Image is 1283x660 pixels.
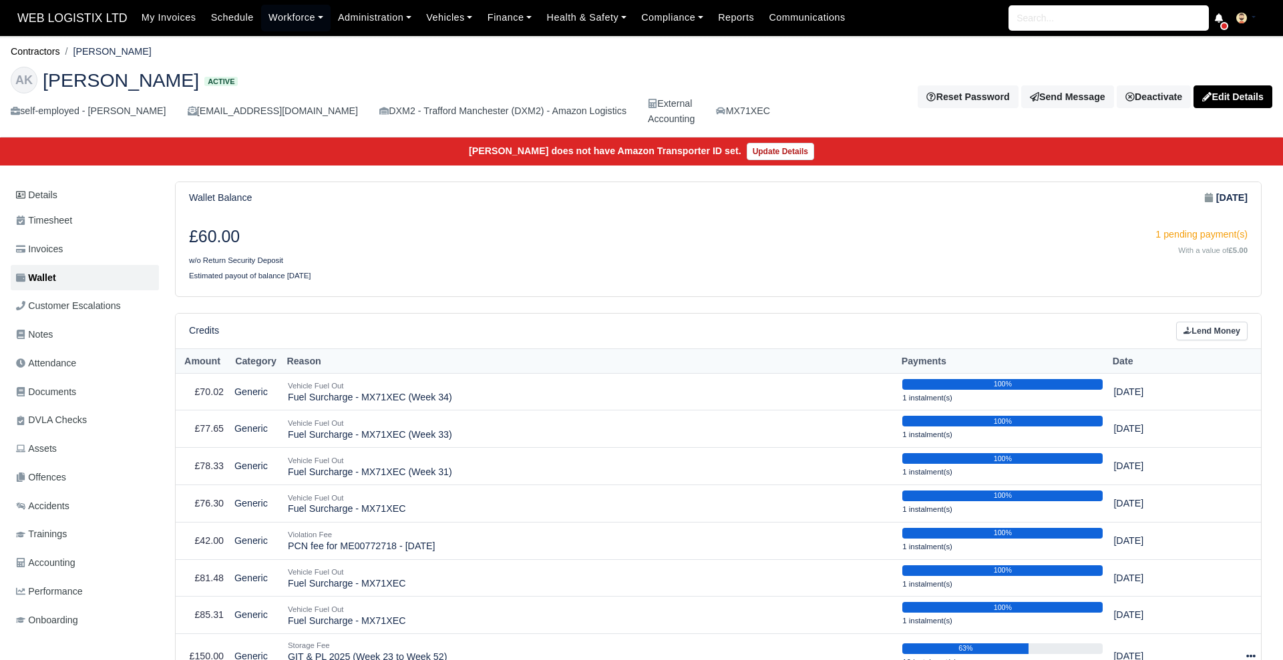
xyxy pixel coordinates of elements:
th: Category [229,349,283,374]
small: Estimated payout of balance [DATE] [189,272,311,280]
td: Generic [229,522,283,559]
small: Vehicle Fuel Out [288,494,343,502]
small: Vehicle Fuel Out [288,382,343,390]
div: AK [11,67,37,93]
small: Vehicle Fuel Out [288,419,343,427]
span: Accounting [16,555,75,571]
a: MX71XEC [716,103,770,119]
td: £78.33 [176,448,229,485]
a: Administration [331,5,419,31]
span: Wallet [16,270,56,286]
a: Deactivate [1117,85,1191,108]
strong: [DATE] [1216,190,1248,206]
span: Documents [16,384,76,400]
div: 1 pending payment(s) [729,227,1248,242]
td: PCN fee for ME00772718 - [DATE] [283,522,897,559]
h3: £60.00 [189,227,709,247]
td: Generic [229,559,283,597]
td: £81.48 [176,559,229,597]
td: £42.00 [176,522,229,559]
span: Attendance [16,356,76,371]
h6: Wallet Balance [189,192,252,204]
th: Amount [176,349,229,374]
a: Assets [11,436,159,462]
a: Reports [711,5,761,31]
div: 100% [902,528,1103,539]
div: 63% [902,643,1029,654]
a: Contractors [11,46,60,57]
a: Details [11,183,159,208]
span: DVLA Checks [16,412,87,428]
th: Date [1108,349,1195,374]
td: Fuel Surcharge - MX71XEC (Week 31) [283,448,897,485]
h6: Credits [189,325,219,336]
div: 100% [902,379,1103,390]
div: 100% [902,602,1103,613]
td: Generic [229,373,283,410]
a: Edit Details [1194,85,1272,108]
a: Performance [11,579,159,605]
td: Fuel Surcharge - MX71XEC (Week 34) [283,373,897,410]
td: £70.02 [176,373,229,410]
div: External Accounting [648,96,695,127]
span: Notes [16,327,53,342]
a: Customer Escalations [11,293,159,319]
span: Customer Escalations [16,298,121,314]
td: [DATE] [1108,522,1195,559]
td: [DATE] [1108,410,1195,448]
div: 100% [902,490,1103,501]
td: Generic [229,448,283,485]
a: DVLA Checks [11,407,159,433]
td: Generic [229,485,283,523]
a: Health & Safety [539,5,634,31]
a: Trainings [11,521,159,547]
th: Payments [897,349,1108,374]
small: Vehicle Fuel Out [288,568,343,576]
a: WEB LOGISTIX LTD [11,5,134,31]
a: Accidents [11,493,159,519]
td: [DATE] [1108,373,1195,410]
a: Timesheet [11,208,159,234]
span: Onboarding [16,613,78,628]
a: Vehicles [419,5,480,31]
a: Finance [480,5,540,31]
small: 1 instalment(s) [902,617,952,625]
a: Wallet [11,265,159,291]
div: 100% [902,565,1103,576]
a: Attendance [11,350,159,376]
div: DXM2 - Trafford Manchester (DXM2) - Amazon Logistics [379,103,626,119]
td: £85.31 [176,597,229,634]
td: Fuel Surcharge - MX71XEC (Week 33) [283,410,897,448]
a: Accounting [11,550,159,576]
a: My Invoices [134,5,204,31]
td: Fuel Surcharge - MX71XEC [283,485,897,523]
span: [PERSON_NAME] [43,71,199,89]
span: Invoices [16,242,63,257]
small: Storage Fee [288,641,330,649]
a: Workforce [261,5,331,31]
small: 1 instalment(s) [902,543,952,551]
small: With a value of [1178,246,1248,254]
small: 1 instalment(s) [902,394,952,402]
a: Lend Money [1176,322,1248,341]
td: Fuel Surcharge - MX71XEC [283,597,897,634]
small: Vehicle Fuel Out [288,605,343,613]
small: 1 instalment(s) [902,430,952,438]
small: 1 instalment(s) [902,580,952,588]
span: Active [204,77,238,87]
a: Schedule [204,5,261,31]
span: Offences [16,470,66,485]
small: Violation Fee [288,531,332,539]
small: Vehicle Fuel Out [288,456,343,464]
td: £77.65 [176,410,229,448]
input: Search... [1009,5,1209,31]
li: [PERSON_NAME] [60,44,152,59]
a: Compliance [634,5,711,31]
td: Fuel Surcharge - MX71XEC [283,559,897,597]
td: [DATE] [1108,485,1195,523]
a: Onboarding [11,607,159,633]
small: w/o Return Security Deposit [189,256,283,264]
a: Documents [11,379,159,405]
div: 100% [902,416,1103,426]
